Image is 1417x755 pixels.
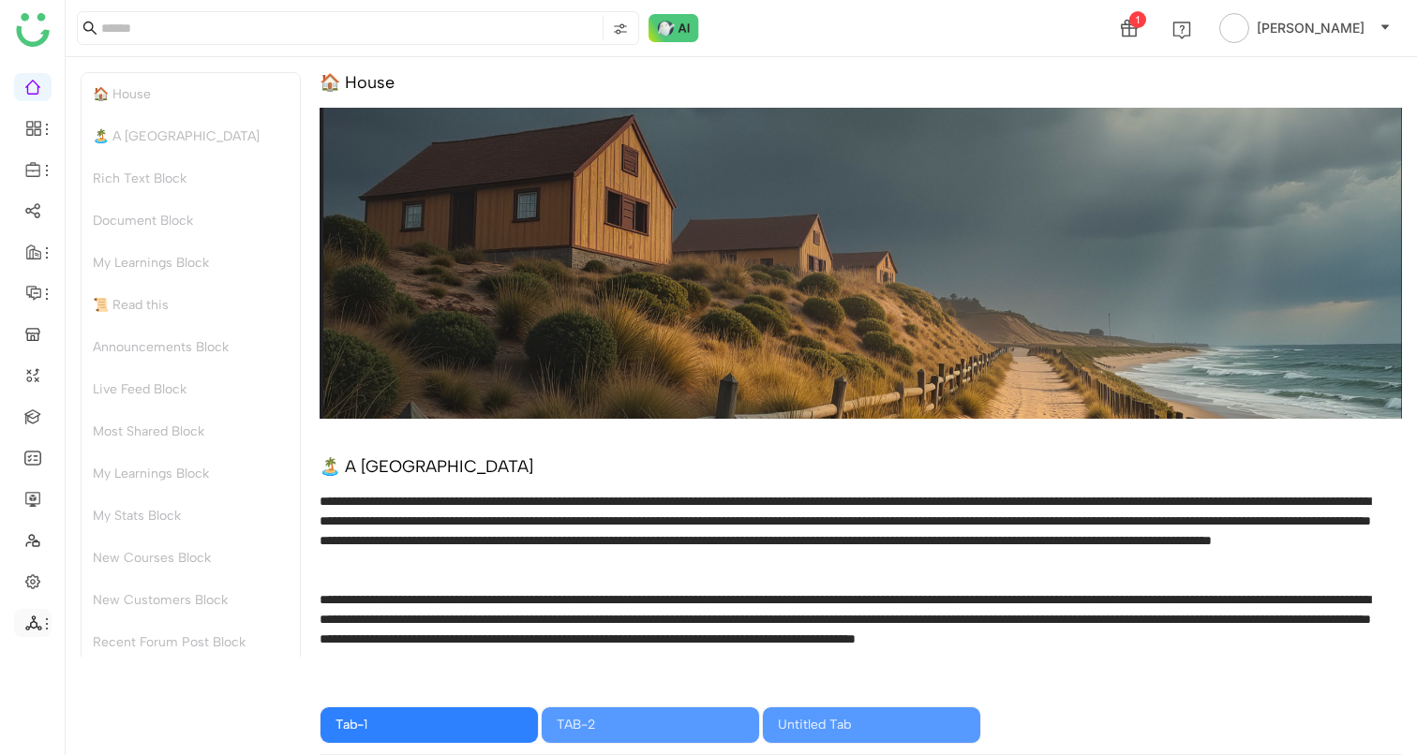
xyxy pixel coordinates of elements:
[82,284,300,326] div: 📜 Read this
[557,715,744,735] div: TAB-2
[82,200,300,242] div: Document Block
[82,579,300,621] div: New Customers Block
[82,452,300,495] div: My Learnings Block
[82,73,300,115] div: 🏠 House
[82,621,300,663] div: Recent Forum Post Block
[649,14,699,42] img: ask-buddy-normal.svg
[82,495,300,537] div: My Stats Block
[320,108,1402,419] img: 68553b2292361c547d91f02a
[1129,11,1146,28] div: 1
[613,22,628,37] img: search-type.svg
[82,537,300,579] div: New Courses Block
[320,72,395,93] div: 🏠 House
[778,715,965,735] div: Untitled Tab
[82,157,300,200] div: Rich Text Block
[336,715,523,735] div: Tab-1
[1257,18,1365,38] span: [PERSON_NAME]
[82,326,300,368] div: Announcements Block
[82,368,300,410] div: Live Feed Block
[82,242,300,284] div: My Learnings Block
[82,115,300,157] div: 🏝️ A [GEOGRAPHIC_DATA]
[1219,13,1249,43] img: avatar
[82,410,300,452] div: Most Shared Block
[1172,21,1191,39] img: help.svg
[320,456,533,477] div: 🏝️ A [GEOGRAPHIC_DATA]
[1216,13,1395,43] button: [PERSON_NAME]
[16,13,50,47] img: logo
